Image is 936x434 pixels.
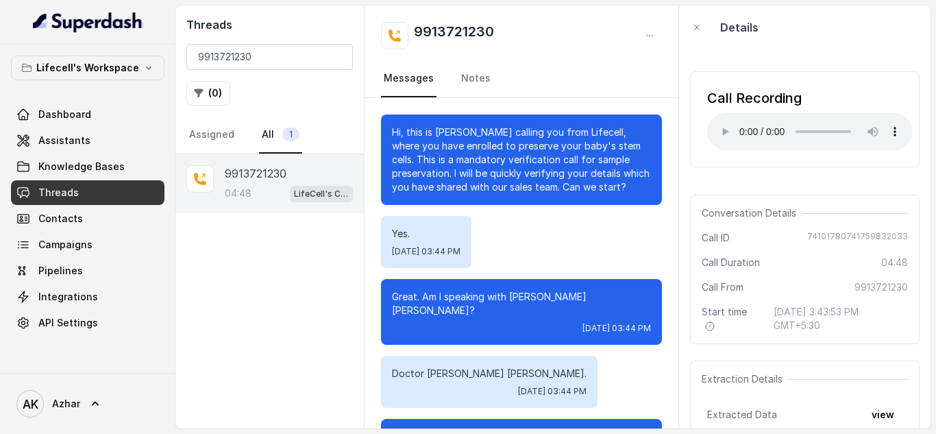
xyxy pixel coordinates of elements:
[38,212,83,226] span: Contacts
[38,238,93,252] span: Campaigns
[518,386,587,397] span: [DATE] 03:44 PM
[282,128,299,141] span: 1
[392,227,460,241] p: Yes.
[52,397,80,411] span: Azhar
[774,305,908,333] span: [DATE] 3:43:53 PM GMT+5:30
[11,180,164,205] a: Threads
[38,290,98,304] span: Integrations
[702,256,760,269] span: Call Duration
[807,231,908,245] span: 74101780741759832033
[186,44,353,70] input: Search by Call ID or Phone Number
[38,186,79,200] span: Threads
[11,385,164,423] a: Azhar
[702,372,788,386] span: Extraction Details
[381,60,436,97] a: Messages
[38,264,83,278] span: Pipelines
[186,117,237,154] a: Assigned
[38,160,125,173] span: Knowledge Bases
[23,397,38,411] text: AK
[186,117,353,154] nav: Tabs
[11,56,164,80] button: Lifecell's Workspace
[720,19,759,36] p: Details
[33,11,143,33] img: light.svg
[863,402,902,427] button: view
[11,128,164,153] a: Assistants
[707,408,777,422] span: Extracted Data
[11,258,164,283] a: Pipelines
[186,81,230,106] button: (0)
[881,256,908,269] span: 04:48
[38,108,91,121] span: Dashboard
[582,323,651,334] span: [DATE] 03:44 PM
[259,117,302,154] a: All1
[294,187,349,201] p: LifeCell's Call Assistant
[702,280,743,294] span: Call From
[225,186,251,200] p: 04:48
[707,88,913,108] div: Call Recording
[414,22,494,49] h2: 9913721230
[11,285,164,309] a: Integrations
[458,60,493,97] a: Notes
[702,206,802,220] span: Conversation Details
[11,206,164,231] a: Contacts
[186,16,353,33] h2: Threads
[392,367,587,381] p: Doctor [PERSON_NAME] [PERSON_NAME].
[38,134,90,147] span: Assistants
[225,165,286,182] p: 9913721230
[11,311,164,335] a: API Settings
[392,246,460,257] span: [DATE] 03:44 PM
[702,231,730,245] span: Call ID
[392,125,651,194] p: Hi, this is [PERSON_NAME] calling you from Lifecell, where you have enrolled to preserve your bab...
[381,60,662,97] nav: Tabs
[11,102,164,127] a: Dashboard
[854,280,908,294] span: 9913721230
[707,113,913,150] audio: Your browser does not support the audio element.
[11,232,164,257] a: Campaigns
[702,305,763,333] span: Start time
[38,316,98,330] span: API Settings
[392,290,651,317] p: Great. Am I speaking with [PERSON_NAME] [PERSON_NAME]?
[11,154,164,179] a: Knowledge Bases
[36,60,139,76] p: Lifecell's Workspace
